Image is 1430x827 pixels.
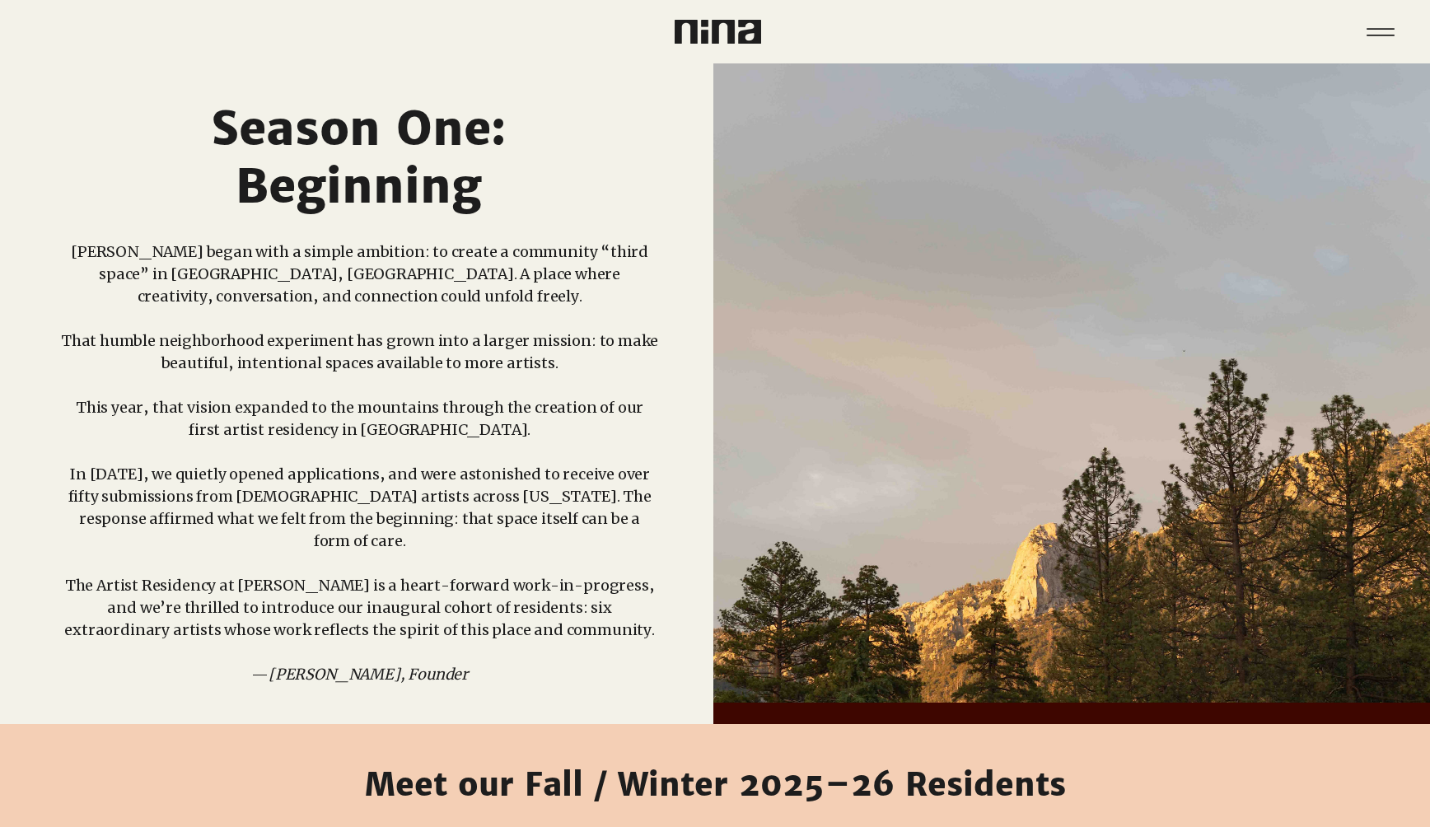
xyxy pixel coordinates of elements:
span: [PERSON_NAME], Founder [269,665,468,684]
p: This year, that vision expanded to the mountains through the creation of our first artist residen... [61,396,659,441]
p: — [61,663,659,685]
button: Menu [1355,7,1405,57]
span: Season One: Beginning [211,100,506,215]
img: Nina Logo CMYK_Charcoal.png [675,20,761,44]
nav: Site [1355,7,1405,57]
span: Meet our Fall / Winter 2025–26 Residents [365,765,1066,804]
p: The Artist Residency at [PERSON_NAME] is a heart-forward work-in-progress, and we’re thrilled to ... [61,574,659,641]
p: [PERSON_NAME] began with a simple ambition: to create a community “third space” in [GEOGRAPHIC_DA... [61,241,659,307]
p: In [DATE], we quietly opened applications, and were astonished to receive over fifty submissions ... [61,463,659,552]
img: tahquitz peak_nina_idyllwild.jpg [713,63,1430,703]
p: That humble neighborhood experiment has grown into a larger mission: to make beautiful, intention... [61,329,659,374]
